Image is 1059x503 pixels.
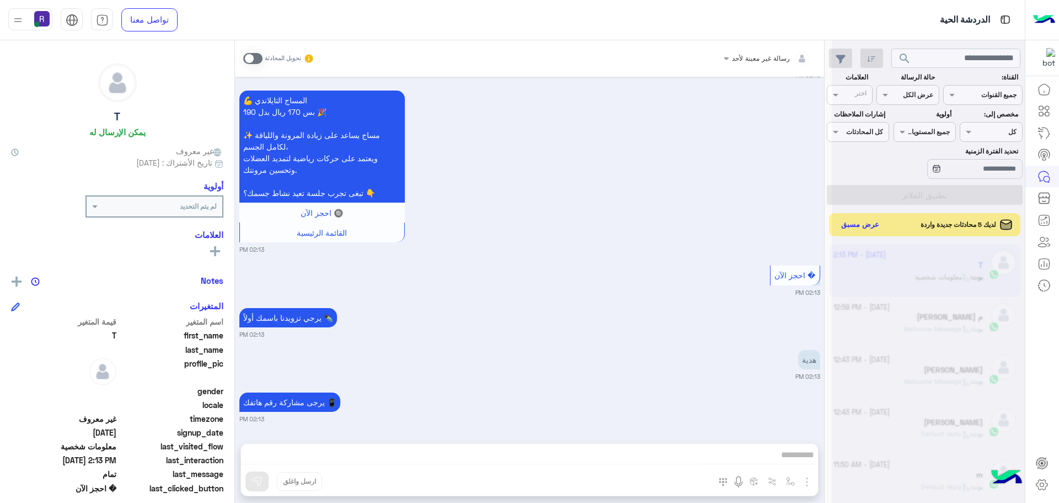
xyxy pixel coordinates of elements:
span: القائمة الرئيسية [297,228,347,237]
span: اسم المتغير [119,316,224,327]
img: tab [66,14,78,27]
button: تطبيق الفلاتر [827,185,1023,205]
p: 28/9/2025, 2:13 PM [239,91,405,203]
p: 28/9/2025, 2:13 PM [239,393,340,412]
span: رسالة غير معينة لأحد [732,54,790,62]
img: tab [96,14,109,27]
button: ارسل واغلق [277,472,322,491]
h6: المتغيرات [190,301,223,311]
img: tab [998,13,1012,27]
label: إشارات الملاحظات [828,109,885,119]
h6: العلامات [11,230,223,240]
img: 322853014244696 [1035,48,1055,68]
a: tab [91,8,113,31]
small: 02:13 PM [795,372,820,381]
span: 2025-09-28T00:38:27.718Z [11,427,116,438]
p: 28/9/2025, 2:13 PM [239,308,337,327]
img: profile [11,13,25,27]
span: تاريخ الأشتراك : [DATE] [136,157,212,168]
h6: يمكن الإرسال له [89,127,146,137]
span: last_name [119,344,224,356]
img: add [12,277,22,287]
div: اختر [855,88,868,101]
span: تمام [11,468,116,480]
a: تواصل معنا [121,8,178,31]
span: null [11,385,116,397]
span: gender [119,385,224,397]
div: loading... [918,158,938,177]
span: معلومات شخصية [11,441,116,452]
small: تحويل المحادثة [265,54,301,63]
span: غير معروف [11,413,116,425]
label: العلامات [828,72,868,82]
span: T [11,330,116,341]
span: first_name [119,330,224,341]
span: 2025-09-28T11:13:27.7029308Z [11,454,116,466]
small: 02:13 PM [239,330,264,339]
span: timezone [119,413,224,425]
img: userImage [34,11,50,27]
img: notes [31,277,40,286]
span: last_interaction [119,454,224,466]
img: defaultAdmin.png [99,64,136,102]
p: الدردشة الحية [940,13,990,28]
small: 02:13 PM [239,415,264,423]
span: signup_date [119,427,224,438]
span: � احجز الآن [774,271,815,280]
small: 02:13 PM [239,245,264,254]
span: 🔘 احجز الآن [301,208,343,218]
span: locale [119,399,224,411]
h6: Notes [201,276,223,285]
span: غير معروف [176,145,223,157]
span: last_clicked_button [119,483,224,494]
img: Logo [1033,8,1055,31]
p: 28/9/2025, 2:13 PM [798,350,820,369]
span: قيمة المتغير [11,316,116,327]
span: last_visited_flow [119,441,224,452]
span: � احجز الآن [11,483,116,494]
img: defaultAdmin.png [89,358,116,385]
b: لم يتم التحديد [180,202,217,210]
span: profile_pic [119,358,224,383]
span: last_message [119,468,224,480]
img: hulul-logo.png [987,459,1026,497]
span: null [11,399,116,411]
small: 02:13 PM [795,288,820,297]
h5: T [114,110,120,123]
h6: أولوية [204,181,223,191]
